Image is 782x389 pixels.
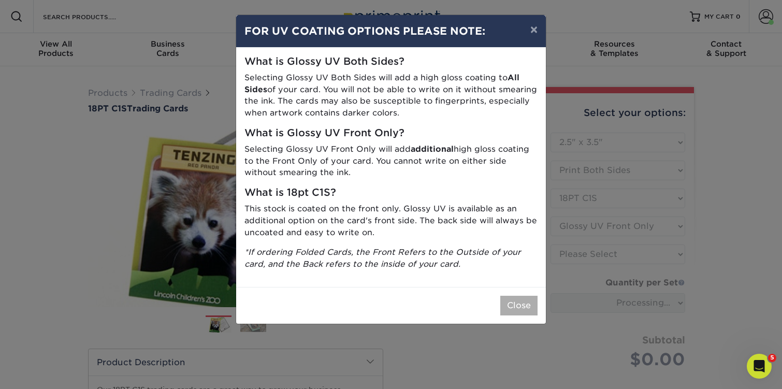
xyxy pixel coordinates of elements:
[244,247,521,269] i: *If ordering Folded Cards, the Front Refers to the Outside of your card, and the Back refers to t...
[500,296,538,315] button: Close
[244,127,538,139] h5: What is Glossy UV Front Only?
[244,143,538,179] p: Selecting Glossy UV Front Only will add high gloss coating to the Front Only of your card. You ca...
[244,23,538,39] h4: FOR UV COATING OPTIONS PLEASE NOTE:
[747,354,772,379] iframe: Intercom live chat
[768,354,776,362] span: 5
[244,56,538,68] h5: What is Glossy UV Both Sides?
[244,73,519,94] strong: All Sides
[244,187,538,199] h5: What is 18pt C1S?
[411,144,454,154] strong: additional
[244,72,538,119] p: Selecting Glossy UV Both Sides will add a high gloss coating to of your card. You will not be abl...
[244,203,538,238] p: This stock is coated on the front only. Glossy UV is available as an additional option on the car...
[522,15,546,44] button: ×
